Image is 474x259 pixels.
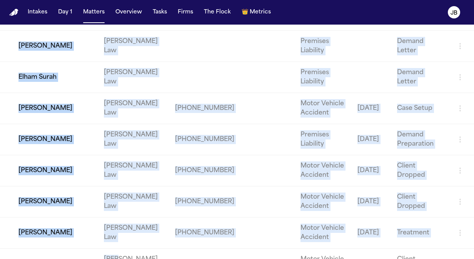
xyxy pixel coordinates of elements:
a: Home [9,9,18,16]
td: [PHONE_NUMBER] [169,155,240,186]
td: [PHONE_NUMBER] [169,186,240,217]
td: [DATE] [351,155,391,186]
td: Client Dropped [391,155,449,186]
td: Motor Vehicle Accident [294,93,351,124]
td: [PERSON_NAME] Law [98,155,169,186]
td: [PHONE_NUMBER] [169,93,240,124]
td: [DATE] [351,124,391,155]
button: Tasks [150,5,170,19]
td: Motor Vehicle Accident [294,186,351,217]
td: Premises Liability [294,31,351,62]
td: Premises Liability [294,62,351,93]
td: [DATE] [351,217,391,249]
td: Demand Letter [391,62,449,93]
td: [PERSON_NAME] Law [98,217,169,249]
td: Demand Preparation [391,124,449,155]
td: [PERSON_NAME] Law [98,31,169,62]
button: Overview [112,5,145,19]
button: Intakes [25,5,50,19]
button: Day 1 [55,5,75,19]
button: Firms [175,5,196,19]
td: Case Setup [391,93,449,124]
button: The Flock [201,5,234,19]
td: [PHONE_NUMBER] [169,124,240,155]
td: [PERSON_NAME] Law [98,186,169,217]
td: Premises Liability [294,124,351,155]
td: [PERSON_NAME] Law [98,62,169,93]
td: [DATE] [351,186,391,217]
td: [PERSON_NAME] Law [98,124,169,155]
button: Matters [80,5,108,19]
td: Client Dropped [391,186,449,217]
button: crownMetrics [239,5,274,19]
td: [DATE] [351,93,391,124]
img: Finch Logo [9,9,18,16]
td: Demand Letter [391,31,449,62]
td: Motor Vehicle Accident [294,217,351,249]
td: Treatment [391,217,449,249]
td: [PHONE_NUMBER] [169,217,240,249]
td: [PERSON_NAME] Law [98,93,169,124]
td: Motor Vehicle Accident [294,155,351,186]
